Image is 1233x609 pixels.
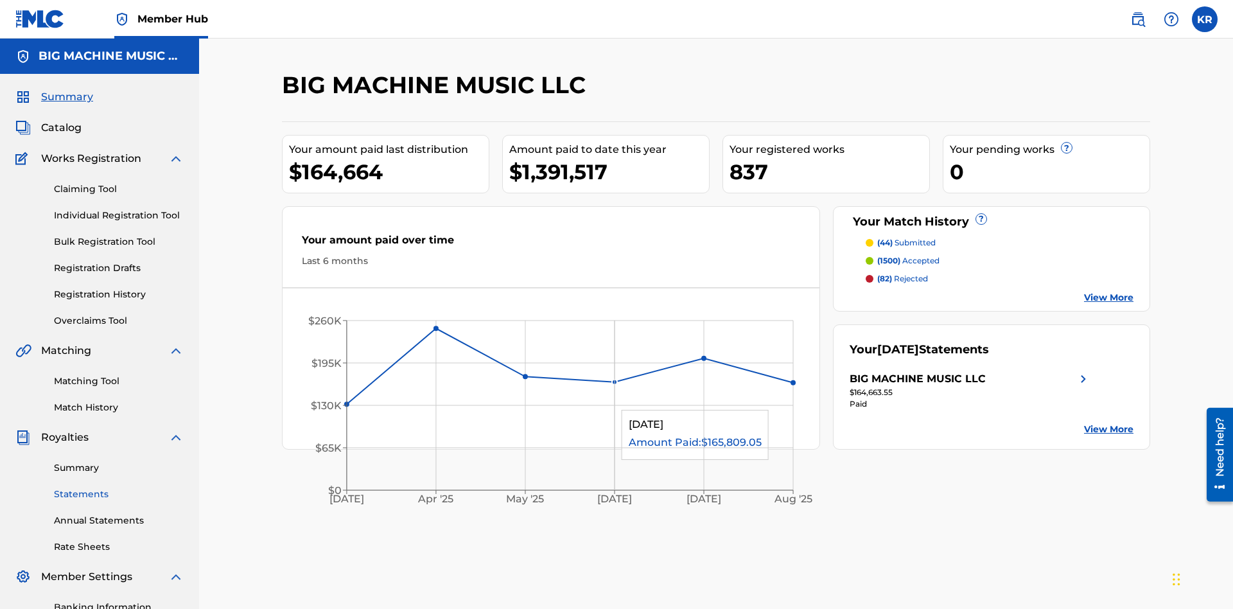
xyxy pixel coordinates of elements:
[54,514,184,527] a: Annual Statements
[54,235,184,249] a: Bulk Registration Tool
[15,569,31,585] img: Member Settings
[1084,423,1133,436] a: View More
[976,214,986,224] span: ?
[137,12,208,26] span: Member Hub
[950,142,1150,157] div: Your pending works
[850,213,1134,231] div: Your Match History
[877,255,940,267] p: accepted
[1076,371,1091,387] img: right chevron icon
[1159,6,1184,32] div: Help
[774,493,812,506] tspan: Aug '25
[866,237,1134,249] a: (44) submitted
[54,540,184,554] a: Rate Sheets
[15,343,31,358] img: Matching
[302,254,800,268] div: Last 6 months
[1169,547,1233,609] iframe: Chat Widget
[15,430,31,445] img: Royalties
[54,182,184,196] a: Claiming Tool
[866,273,1134,285] a: (82) rejected
[168,430,184,445] img: expand
[54,261,184,275] a: Registration Drafts
[950,157,1150,186] div: 0
[328,484,342,497] tspan: $0
[850,341,989,358] div: Your Statements
[41,569,132,585] span: Member Settings
[1173,560,1180,599] div: Drag
[877,342,919,357] span: [DATE]
[54,288,184,301] a: Registration History
[311,357,342,369] tspan: $195K
[54,488,184,501] a: Statements
[329,493,364,506] tspan: [DATE]
[850,371,1091,410] a: BIG MACHINE MUSIC LLCright chevron icon$164,663.55Paid
[41,343,91,358] span: Matching
[15,49,31,64] img: Accounts
[730,157,929,186] div: 837
[507,493,545,506] tspan: May '25
[850,398,1091,410] div: Paid
[289,157,489,186] div: $164,664
[1164,12,1179,27] img: help
[41,430,89,445] span: Royalties
[41,151,141,166] span: Works Registration
[302,233,800,254] div: Your amount paid over time
[509,142,709,157] div: Amount paid to date this year
[598,493,633,506] tspan: [DATE]
[509,157,709,186] div: $1,391,517
[877,237,936,249] p: submitted
[877,274,892,283] span: (82)
[39,49,184,64] h5: BIG MACHINE MUSIC LLC
[41,120,82,136] span: Catalog
[15,120,82,136] a: CatalogCatalog
[1125,6,1151,32] a: Public Search
[15,10,65,28] img: MLC Logo
[1062,143,1072,153] span: ?
[41,89,93,105] span: Summary
[866,255,1134,267] a: (1500) accepted
[54,375,184,388] a: Matching Tool
[54,209,184,222] a: Individual Registration Tool
[1130,12,1146,27] img: search
[114,12,130,27] img: Top Rightsholder
[15,89,31,105] img: Summary
[282,71,592,100] h2: BIG MACHINE MUSIC LLC
[730,142,929,157] div: Your registered works
[289,142,489,157] div: Your amount paid last distribution
[308,315,342,327] tspan: $260K
[168,569,184,585] img: expand
[877,256,900,265] span: (1500)
[15,89,93,105] a: SummarySummary
[311,400,342,412] tspan: $130K
[687,493,722,506] tspan: [DATE]
[54,401,184,414] a: Match History
[54,461,184,475] a: Summary
[877,238,893,247] span: (44)
[168,343,184,358] img: expand
[168,151,184,166] img: expand
[1192,6,1218,32] div: User Menu
[15,120,31,136] img: Catalog
[850,387,1091,398] div: $164,663.55
[418,493,454,506] tspan: Apr '25
[877,273,928,285] p: rejected
[1197,403,1233,508] iframe: Resource Center
[15,151,32,166] img: Works Registration
[54,314,184,328] a: Overclaims Tool
[850,371,986,387] div: BIG MACHINE MUSIC LLC
[1084,291,1133,304] a: View More
[315,442,342,454] tspan: $65K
